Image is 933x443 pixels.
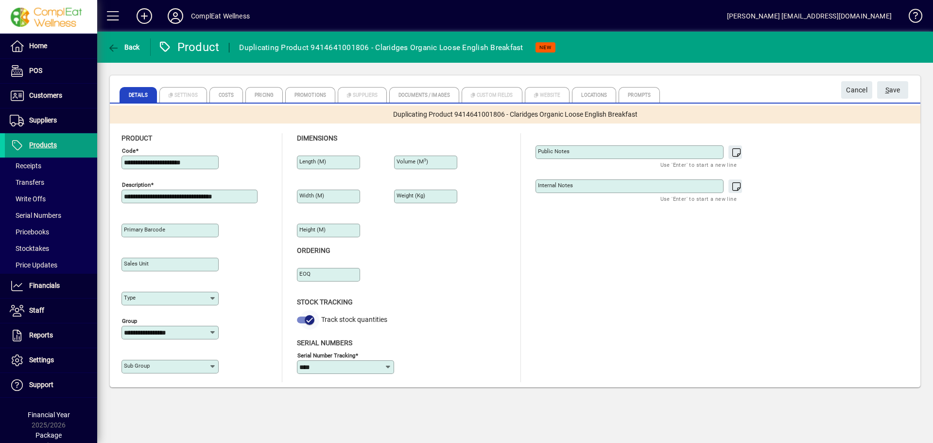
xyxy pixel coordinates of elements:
[877,81,908,99] button: Save
[727,8,892,24] div: [PERSON_NAME] [EMAIL_ADDRESS][DOMAIN_NAME]
[122,318,137,324] mat-label: Group
[297,298,353,306] span: Stock Tracking
[846,82,867,98] span: Cancel
[397,192,425,199] mat-label: Weight (Kg)
[297,134,337,142] span: Dimensions
[122,181,151,188] mat-label: Description
[10,195,46,203] span: Write Offs
[5,84,97,108] a: Customers
[5,174,97,191] a: Transfers
[160,7,191,25] button: Profile
[10,178,44,186] span: Transfers
[885,82,900,98] span: ave
[29,381,53,389] span: Support
[105,38,142,56] button: Back
[297,247,330,254] span: Ordering
[10,228,49,236] span: Pricebooks
[5,59,97,83] a: POS
[901,2,921,34] a: Knowledge Base
[10,245,49,252] span: Stocktakes
[29,141,57,149] span: Products
[129,7,160,25] button: Add
[29,116,57,124] span: Suppliers
[5,240,97,257] a: Stocktakes
[841,81,872,99] button: Cancel
[299,192,324,199] mat-label: Width (m)
[124,226,165,233] mat-label: Primary barcode
[124,294,136,301] mat-label: Type
[97,38,151,56] app-page-header-button: Back
[5,158,97,174] a: Receipts
[5,191,97,207] a: Write Offs
[393,109,638,120] span: Duplicating Product 9414641001806 - Claridges Organic Loose English Breakfast
[5,373,97,397] a: Support
[539,44,552,51] span: NEW
[321,316,387,323] span: Track stock quantities
[538,148,570,155] mat-label: Public Notes
[107,43,140,51] span: Back
[297,352,355,358] mat-label: Serial Number tracking
[5,274,97,298] a: Financials
[424,158,426,162] sup: 3
[5,348,97,372] a: Settings
[124,362,150,369] mat-label: Sub group
[29,42,47,50] span: Home
[29,91,62,99] span: Customers
[10,212,61,219] span: Serial Numbers
[397,158,428,165] mat-label: Volume (m )
[29,306,44,314] span: Staff
[885,86,889,94] span: S
[299,270,311,277] mat-label: EOQ
[124,260,149,267] mat-label: Sales unit
[5,257,97,273] a: Price Updates
[538,182,573,189] mat-label: Internal Notes
[121,134,152,142] span: Product
[5,34,97,58] a: Home
[28,411,70,419] span: Financial Year
[5,299,97,323] a: Staff
[29,356,54,364] span: Settings
[29,67,42,74] span: POS
[35,431,62,439] span: Package
[191,8,250,24] div: ComplEat Wellness
[122,147,136,154] mat-label: Code
[660,193,737,204] mat-hint: Use 'Enter' to start a new line
[10,261,57,269] span: Price Updates
[297,339,352,347] span: Serial Numbers
[29,331,53,339] span: Reports
[5,207,97,224] a: Serial Numbers
[299,158,326,165] mat-label: Length (m)
[29,282,60,289] span: Financials
[239,40,523,55] div: Duplicating Product 9414641001806 - Claridges Organic Loose English Breakfast
[5,224,97,240] a: Pricebooks
[5,323,97,348] a: Reports
[299,226,326,233] mat-label: Height (m)
[10,162,41,170] span: Receipts
[5,108,97,133] a: Suppliers
[158,39,220,55] div: Product
[660,159,737,170] mat-hint: Use 'Enter' to start a new line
